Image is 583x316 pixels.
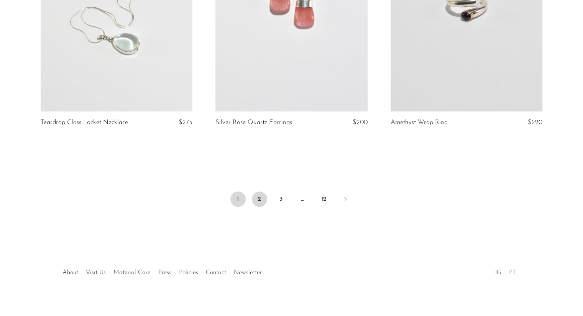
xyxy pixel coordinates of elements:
a: Silver Rose Quartz Earrings [215,119,292,126]
a: Next [338,192,353,208]
a: Teardrop Glass Locket Necklace [41,119,128,126]
a: 2 [252,192,267,207]
a: Amethyst Wrap Ring [391,119,448,126]
span: … [295,192,310,207]
span: $275 [179,119,192,126]
a: IG [495,270,501,276]
a: Policies [179,270,198,276]
span: $200 [353,119,368,126]
ul: Quick links [59,264,266,278]
a: Visit Us [86,270,106,276]
span: 1 [230,192,246,207]
a: Material Care [113,270,151,276]
a: About [62,270,78,276]
a: 3 [273,192,289,207]
a: PT [509,270,516,276]
a: Contact [206,270,226,276]
a: Press [158,270,171,276]
a: 12 [316,192,332,207]
span: $220 [528,119,542,126]
ul: Social Medias [491,264,520,278]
